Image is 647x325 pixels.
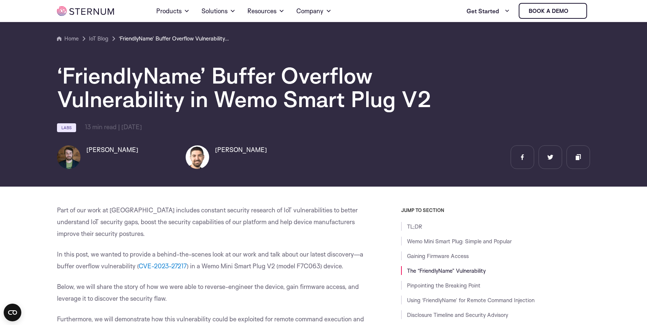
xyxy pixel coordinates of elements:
span: 13 [85,123,91,131]
h3: JUMP TO SECTION [401,207,590,213]
h6: [PERSON_NAME] [215,145,267,154]
a: Wemo Mini Smart Plug: Simple and Popular [407,238,512,245]
button: Open CMP widget [4,304,21,321]
h1: ‘FriendlyName’ Buffer Overflow Vulnerability in Wemo Smart Plug V2 [57,64,498,111]
img: Amit Serper [57,145,81,169]
a: CVE-2023-27217 [139,262,187,270]
a: Book a demo [519,3,587,19]
p: Part of our work at [GEOGRAPHIC_DATA] includes constant security research of IoT vulnerabilities ... [57,204,368,240]
a: IoT Blog [89,34,108,43]
a: Products [156,1,190,21]
a: Resources [247,1,285,21]
span: [DATE] [121,123,142,131]
a: Pinpointing the Breaking Point [407,282,480,289]
a: Company [296,1,332,21]
a: TL;DR [407,223,422,230]
a: The “FriendlyName” Vulnerability [407,267,486,274]
img: sternum iot [571,8,577,14]
a: Gaining Firmware Access [407,252,469,259]
p: Below, we will share the story of how we were able to reverse-engineer the device, gain firmware ... [57,281,368,304]
a: Using ‘FriendlyName’ for Remote Command Injection [407,297,535,304]
a: Home [57,34,79,43]
a: Labs [57,123,76,132]
p: In this post, we wanted to provide a behind-the-scenes look at our work and talk about our latest... [57,248,368,272]
a: ‘FriendlyName’ Buffer Overflow Vulnerability in Wemo Smart Plug V2 [119,34,229,43]
img: sternum iot [57,6,114,16]
img: Reuven Yakar [186,145,209,169]
a: Disclosure Timeline and Security Advisory [407,311,508,318]
h6: [PERSON_NAME] [86,145,138,154]
a: Get Started [467,4,510,18]
span: min read | [85,123,120,131]
a: Solutions [201,1,236,21]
